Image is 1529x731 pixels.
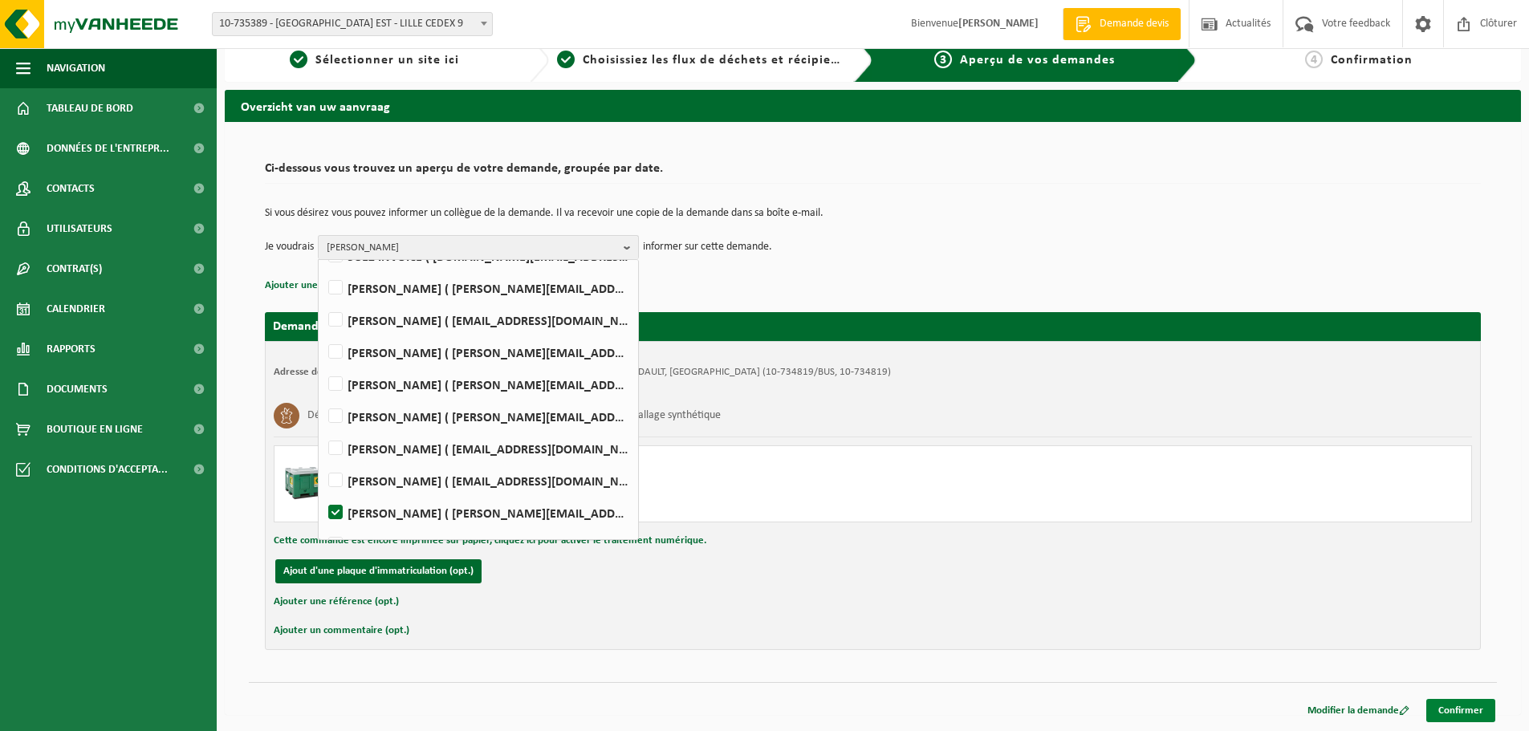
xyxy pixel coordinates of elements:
[958,18,1039,30] strong: [PERSON_NAME]
[325,404,630,428] label: [PERSON_NAME] ( [PERSON_NAME][EMAIL_ADDRESS][DOMAIN_NAME] )
[557,51,575,68] span: 2
[225,90,1521,121] h2: Overzicht van uw aanvraag
[47,88,133,128] span: Tableau de bord
[347,501,937,514] div: Nombre: 1
[212,12,493,36] span: 10-735389 - SUEZ RV NORD EST - LILLE CEDEX 9
[283,454,331,502] img: PB-LB-0680-HPE-GN-01.png
[643,235,772,259] p: informer sur cette demande.
[307,403,721,428] h3: Déchet alimentaire, cat 3, contenant des produits d'origine animale, emballage synthétique
[1063,8,1181,40] a: Demande devis
[325,501,630,525] label: [PERSON_NAME] ( [PERSON_NAME][EMAIL_ADDRESS][DOMAIN_NAME] )
[47,48,105,88] span: Navigation
[47,249,102,289] span: Contrat(s)
[325,340,630,364] label: [PERSON_NAME] ( [PERSON_NAME][EMAIL_ADDRESS][DOMAIN_NAME] )
[1426,699,1495,722] a: Confirmer
[274,530,706,551] button: Cette commande est encore imprimée sur papier, cliquez ici pour activer le traitement numérique.
[327,236,617,260] span: [PERSON_NAME]
[325,533,630,557] label: [PERSON_NAME] ( [EMAIL_ADDRESS][PERSON_NAME][DOMAIN_NAME] )
[47,329,96,369] span: Rapports
[47,369,108,409] span: Documents
[325,469,630,493] label: [PERSON_NAME] ( [EMAIL_ADDRESS][DOMAIN_NAME] )
[47,289,105,329] span: Calendrier
[1295,699,1421,722] a: Modifier la demande
[325,308,630,332] label: [PERSON_NAME] ( [EMAIL_ADDRESS][DOMAIN_NAME] )
[274,620,409,641] button: Ajouter un commentaire (opt.)
[265,208,1481,219] p: Si vous désirez vous pouvez informer un collègue de la demande. Il va recevoir une copie de la de...
[265,275,390,296] button: Ajouter une référence (opt.)
[273,320,394,333] strong: Demande pour [DATE]
[290,51,307,68] span: 1
[47,409,143,449] span: Boutique en ligne
[347,480,937,493] div: Livraison
[1305,51,1323,68] span: 4
[1096,16,1173,32] span: Demande devis
[274,591,399,612] button: Ajouter une référence (opt.)
[47,449,168,489] span: Conditions d'accepta...
[315,54,459,67] span: Sélectionner un site ici
[557,51,841,70] a: 2Choisissiez les flux de déchets et récipients
[47,128,169,169] span: Données de l'entrepr...
[391,366,891,379] td: SUEZ NORD- DIV NOYELLES GODAULT, 62950 NOYELLES GODAULT, [GEOGRAPHIC_DATA] (10-734819/BUS, 10-734...
[213,13,492,35] span: 10-735389 - SUEZ RV NORD EST - LILLE CEDEX 9
[325,437,630,461] label: [PERSON_NAME] ( [EMAIL_ADDRESS][DOMAIN_NAME] )
[1331,54,1413,67] span: Confirmation
[318,235,639,259] button: [PERSON_NAME]
[265,235,314,259] p: Je voudrais
[934,51,952,68] span: 3
[960,54,1115,67] span: Aperçu de vos demandes
[274,367,375,377] strong: Adresse de placement:
[233,51,517,70] a: 1Sélectionner un site ici
[47,169,95,209] span: Contacts
[325,372,630,396] label: [PERSON_NAME] ( [PERSON_NAME][EMAIL_ADDRESS][DOMAIN_NAME] )
[47,209,112,249] span: Utilisateurs
[275,559,482,583] button: Ajout d'une plaque d'immatriculation (opt.)
[583,54,850,67] span: Choisissiez les flux de déchets et récipients
[325,276,630,300] label: [PERSON_NAME] ( [PERSON_NAME][EMAIL_ADDRESS][DOMAIN_NAME] )
[265,162,1481,184] h2: Ci-dessous vous trouvez un aperçu de votre demande, groupée par date.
